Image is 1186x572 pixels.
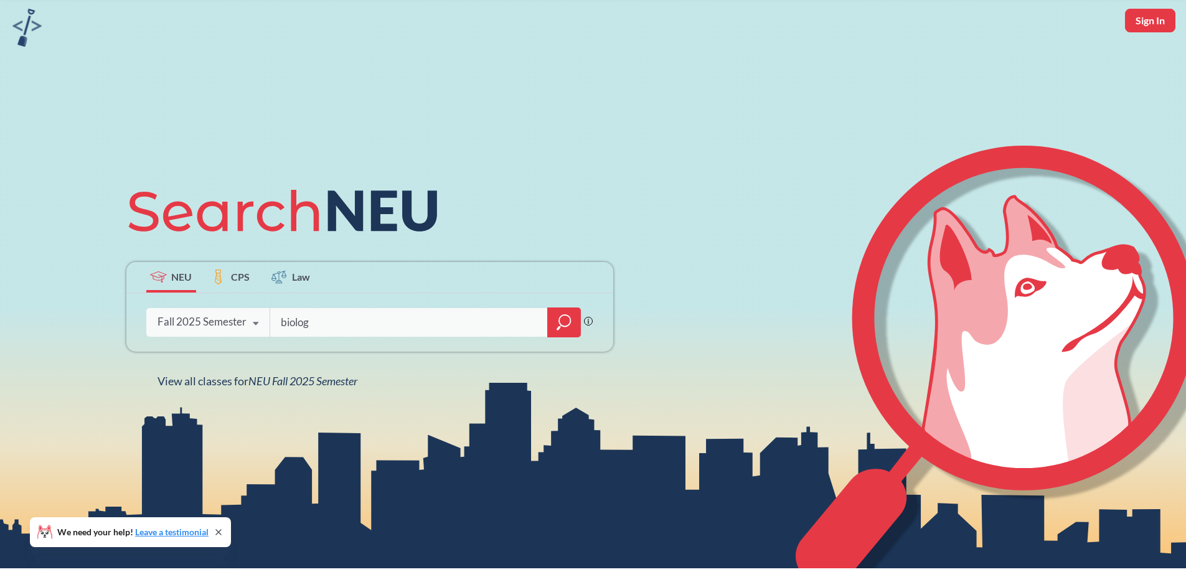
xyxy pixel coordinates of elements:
[158,374,357,388] span: View all classes for
[231,270,250,284] span: CPS
[171,270,192,284] span: NEU
[292,270,310,284] span: Law
[158,315,247,329] div: Fall 2025 Semester
[12,9,42,47] img: sandbox logo
[135,527,209,537] a: Leave a testimonial
[12,9,42,50] a: sandbox logo
[57,528,209,537] span: We need your help!
[280,309,539,335] input: Class, professor, course number, "phrase"
[557,314,572,331] svg: magnifying glass
[248,374,357,388] span: NEU Fall 2025 Semester
[547,307,581,337] div: magnifying glass
[1125,9,1175,32] button: Sign In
